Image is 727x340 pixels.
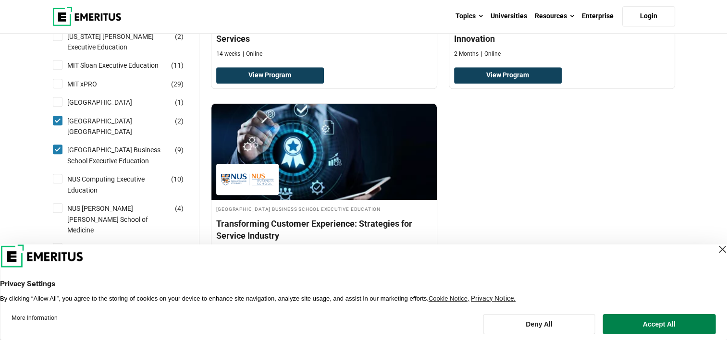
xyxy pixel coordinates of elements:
span: ( ) [171,79,184,89]
p: Online [481,50,501,58]
h4: Transforming Customer Experience: Strategies for Service Industry [216,218,432,242]
img: National University of Singapore Business School Executive Education [221,169,274,190]
a: NUS Computing Executive Education [67,174,190,195]
span: 29 [173,80,181,88]
span: 11 [173,61,181,69]
a: MIT Sloan Executive Education [67,60,178,71]
a: NUS [PERSON_NAME] [PERSON_NAME] School of Medicine [67,203,190,235]
span: ( ) [171,60,184,71]
span: ( ) [171,174,184,184]
a: [GEOGRAPHIC_DATA] [67,97,151,108]
a: MIT xPRO [67,79,116,89]
img: Transforming Customer Experience: Strategies for Service Industry | Online Leadership Course [211,104,437,200]
h4: [GEOGRAPHIC_DATA] Business School Executive Education [216,205,432,213]
a: [GEOGRAPHIC_DATA] Business School Executive Education [67,145,190,166]
p: 2 Months [454,50,479,58]
span: ( ) [175,243,184,254]
span: ( ) [175,97,184,108]
a: Login [622,6,675,26]
span: ( ) [175,203,184,214]
span: 2 [177,33,181,40]
span: ( ) [175,31,184,42]
span: 1 [177,98,181,106]
a: Leadership Course by National University of Singapore Business School Executive Education - Natio... [211,104,437,259]
p: Online [243,50,262,58]
span: 10 [173,175,181,183]
span: 9 [177,146,181,154]
a: [US_STATE] [PERSON_NAME] Executive Education [67,31,190,53]
span: ( ) [175,116,184,126]
a: [GEOGRAPHIC_DATA] [GEOGRAPHIC_DATA] [67,116,190,137]
span: 2 [177,117,181,125]
span: 4 [177,205,181,212]
p: 14 weeks [216,50,240,58]
a: View Program [454,67,562,84]
span: ( ) [175,145,184,155]
a: View Program [216,67,324,84]
a: [GEOGRAPHIC_DATA] [67,243,151,254]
